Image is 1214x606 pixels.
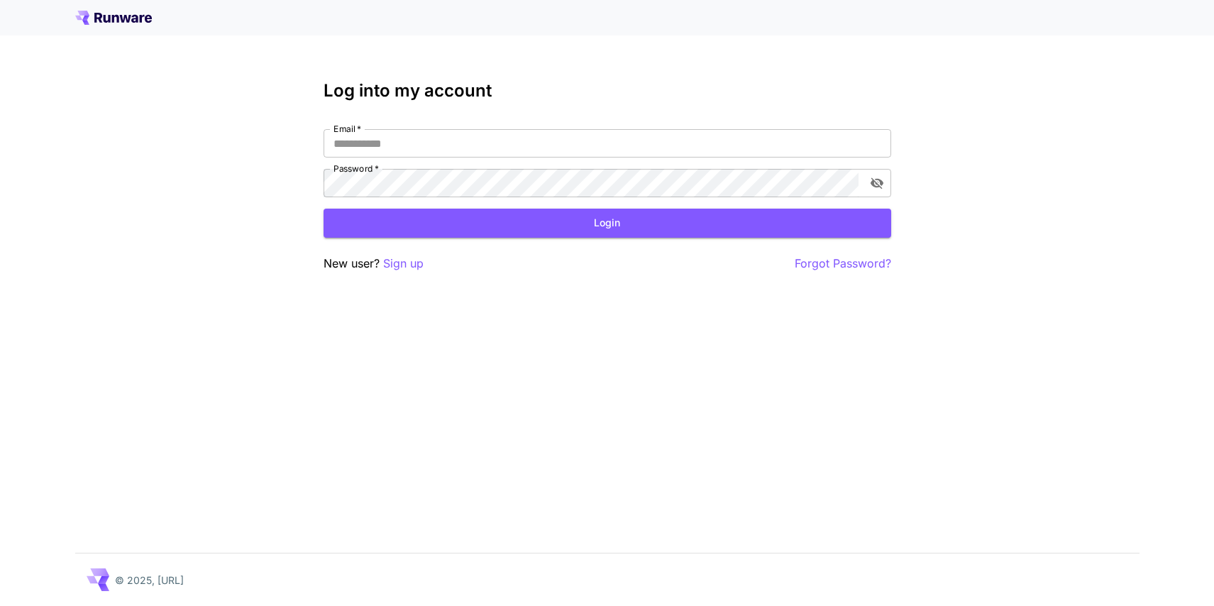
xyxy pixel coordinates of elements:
button: Forgot Password? [795,255,891,272]
label: Email [333,123,361,135]
button: Sign up [383,255,424,272]
label: Password [333,162,379,175]
p: New user? [324,255,424,272]
button: Login [324,209,891,238]
p: © 2025, [URL] [115,573,184,588]
button: toggle password visibility [864,170,890,196]
h3: Log into my account [324,81,891,101]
